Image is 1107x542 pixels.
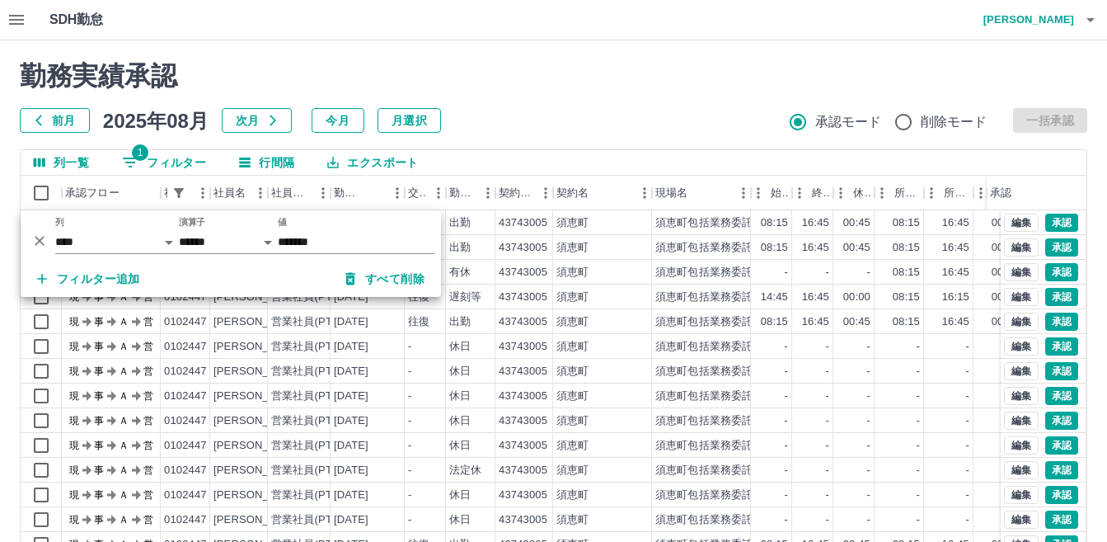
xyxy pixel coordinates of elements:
text: 事 [94,440,104,451]
div: 08:15 [761,240,788,256]
div: - [917,364,920,379]
div: 00:45 [992,265,1019,280]
div: - [917,389,920,404]
div: 交通費 [405,176,446,210]
button: 承認 [1045,387,1078,405]
div: 終業 [792,176,833,210]
text: 事 [94,489,104,501]
div: 須恵町包括業務委託（小中学校支援業務） [655,314,861,330]
div: [PERSON_NAME] [213,438,303,454]
div: 08:15 [893,314,920,330]
div: [PERSON_NAME] [213,339,303,355]
text: Ａ [119,341,129,352]
div: - [917,488,920,503]
div: 休日 [449,389,471,404]
button: 承認 [1045,486,1078,504]
button: 編集 [1004,288,1039,306]
button: 行間隔 [226,150,307,175]
button: 承認 [1045,263,1078,281]
div: - [966,389,969,404]
text: Ａ [119,316,129,328]
div: 43743005 [499,290,547,305]
div: 休憩 [833,176,875,210]
div: - [867,463,870,478]
div: 勤務区分 [449,176,476,210]
div: 出勤 [449,314,471,330]
div: - [826,413,829,429]
div: - [966,438,969,454]
button: 承認 [1045,238,1078,257]
div: 須恵町包括業務委託（小中学校支援業務） [655,339,861,355]
div: 14:45 [761,290,788,305]
div: 須恵町包括業務委託（小中学校支援業務） [655,265,861,280]
div: 往復 [408,314,429,330]
div: - [826,339,829,355]
div: - [826,389,829,404]
div: - [408,339,411,355]
div: 休日 [449,438,471,454]
button: 次月 [222,108,292,133]
div: [DATE] [334,413,368,429]
div: 休日 [449,512,471,528]
div: - [867,488,870,503]
text: Ａ [119,464,129,476]
div: 営業社員(PT契約) [271,438,358,454]
div: 営業社員(PT契約) [271,389,358,404]
button: 編集 [1004,461,1039,479]
div: 営業社員(PT契約) [271,488,358,503]
div: 須恵町 [556,339,589,355]
text: 営 [143,464,153,476]
div: 所定開始 [875,176,924,210]
text: 営 [143,415,153,427]
text: Ａ [119,489,129,501]
h5: 2025年08月 [103,108,209,133]
div: - [917,438,920,454]
div: 社員区分 [268,176,331,210]
div: 所定開始 [894,176,921,210]
div: 営業社員(PT契約) [271,463,358,478]
div: 須恵町 [556,413,589,429]
div: 16:45 [802,215,829,231]
button: フィルター表示 [109,150,219,175]
div: - [826,438,829,454]
div: 須恵町 [556,389,589,404]
button: 編集 [1004,511,1039,529]
button: 編集 [1004,238,1039,257]
text: 現 [69,489,79,501]
text: 事 [94,415,104,427]
div: - [826,488,829,503]
button: 承認 [1045,214,1078,232]
button: 編集 [1004,214,1039,232]
div: 1件のフィルターを適用中 [167,181,190,205]
div: 須恵町包括業務委託（小中学校支援業務） [655,413,861,429]
button: フィルター追加 [24,264,153,294]
div: 所定終業 [924,176,973,210]
text: Ａ [119,440,129,451]
div: [PERSON_NAME] [213,413,303,429]
div: 16:45 [942,240,969,256]
div: 08:15 [761,215,788,231]
div: - [966,512,969,528]
div: [DATE] [334,389,368,404]
div: 営業社員(PT契約) [271,413,358,429]
div: 08:15 [893,290,920,305]
span: 1 [132,144,148,161]
button: メニュー [533,181,558,205]
div: 所定終業 [944,176,970,210]
label: 演算子 [179,216,205,229]
div: 須恵町 [556,438,589,454]
button: メニュー [311,181,335,205]
button: 編集 [1004,486,1039,504]
div: - [785,463,788,478]
div: - [917,413,920,429]
div: 0102447 [164,314,207,330]
text: 現 [69,415,79,427]
div: 休憩 [853,176,871,210]
button: 列選択 [21,150,102,175]
text: 現 [69,316,79,328]
div: 43743005 [499,438,547,454]
div: - [785,512,788,528]
text: 営 [143,489,153,501]
div: 16:45 [802,314,829,330]
div: [PERSON_NAME] [213,364,303,379]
